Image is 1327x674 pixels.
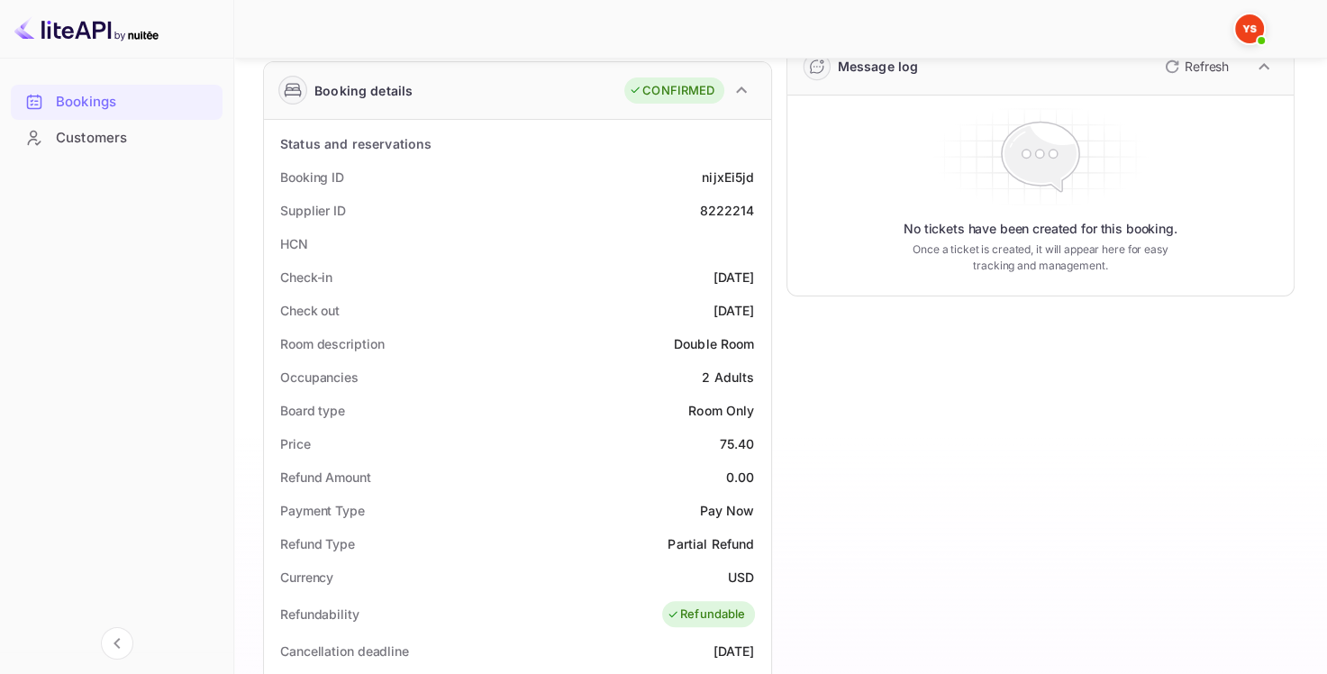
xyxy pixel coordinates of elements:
a: Bookings [11,85,223,118]
div: Customers [11,121,223,156]
p: Once a ticket is created, it will appear here for easy tracking and management. [904,241,1176,274]
div: USD [728,568,754,587]
div: Customers [56,128,214,149]
div: 8222214 [699,201,754,220]
button: Refresh [1154,52,1236,81]
div: [DATE] [713,268,755,287]
div: Status and reservations [280,134,432,153]
div: Occupancies [280,368,359,387]
div: Double Room [674,334,755,353]
img: Yandex Support [1235,14,1264,43]
div: Bookings [11,85,223,120]
div: Refundability [280,605,359,624]
div: nijxEi5jd [702,168,754,187]
div: Refundable [667,606,746,624]
div: Refund Amount [280,468,371,487]
div: Check out [280,301,340,320]
p: Refresh [1185,57,1229,76]
div: Cancellation deadline [280,642,409,660]
div: Partial Refund [668,534,754,553]
button: Collapse navigation [101,627,133,660]
div: Booking details [314,81,413,100]
div: Bookings [56,92,214,113]
div: Payment Type [280,501,365,520]
div: HCN [280,234,308,253]
div: Booking ID [280,168,344,187]
div: Pay Now [699,501,754,520]
div: Supplier ID [280,201,346,220]
div: Price [280,434,311,453]
div: CONFIRMED [629,82,714,100]
p: No tickets have been created for this booking. [904,220,1177,238]
div: Room description [280,334,384,353]
div: 75.40 [720,434,755,453]
div: Message log [838,57,919,76]
div: Board type [280,401,345,420]
div: Currency [280,568,333,587]
div: 2 Adults [702,368,754,387]
div: [DATE] [713,301,755,320]
a: Customers [11,121,223,154]
div: Refund Type [280,534,355,553]
img: LiteAPI logo [14,14,159,43]
div: Room Only [688,401,754,420]
div: 0.00 [726,468,755,487]
div: [DATE] [713,642,755,660]
div: Check-in [280,268,332,287]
